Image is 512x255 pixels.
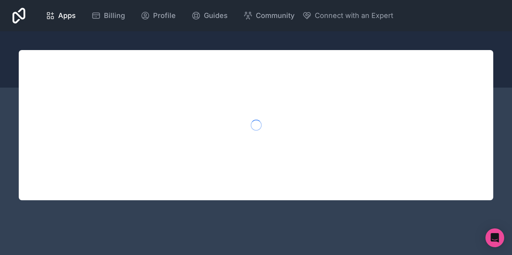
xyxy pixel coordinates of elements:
[104,10,125,21] span: Billing
[58,10,76,21] span: Apps
[153,10,176,21] span: Profile
[237,7,301,24] a: Community
[134,7,182,24] a: Profile
[204,10,228,21] span: Guides
[315,10,393,21] span: Connect with an Expert
[39,7,82,24] a: Apps
[185,7,234,24] a: Guides
[256,10,294,21] span: Community
[485,228,504,247] div: Open Intercom Messenger
[85,7,131,24] a: Billing
[302,10,393,21] button: Connect with an Expert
